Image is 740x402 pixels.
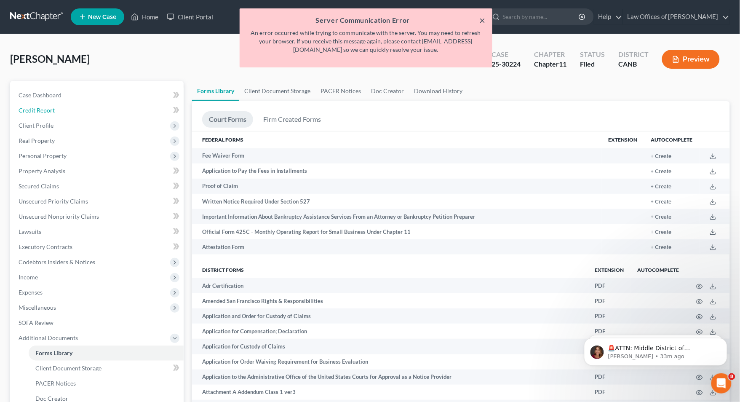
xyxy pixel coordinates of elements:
[366,81,409,101] a: Doc Creator
[192,179,602,194] td: Proof of Claim
[192,308,588,324] td: Application and Order for Custody of Claims
[19,334,78,341] span: Additional Documents
[651,199,672,205] button: + Create
[409,81,468,101] a: Download History
[588,385,631,400] td: PDF
[19,167,65,174] span: Property Analysis
[35,380,76,387] span: PACER Notices
[19,137,55,144] span: Real Property
[19,258,95,265] span: Codebtors Insiders & Notices
[192,261,588,278] th: District forms
[12,179,184,194] a: Secured Claims
[651,214,672,220] button: + Create
[480,15,486,25] button: ×
[12,224,184,239] a: Lawsuits
[19,91,61,99] span: Case Dashboard
[239,81,315,101] a: Client Document Storage
[192,239,602,255] td: Attestation Form
[29,361,184,376] a: Client Document Storage
[19,319,53,326] span: SOFA Review
[192,163,602,179] td: Application to Pay the Fees in Installments
[12,239,184,255] a: Executory Contracts
[588,261,631,278] th: Extension
[602,131,644,148] th: Extension
[192,339,588,354] td: Application for Custody of Claims
[588,278,631,293] td: PDF
[19,289,43,296] span: Expenses
[35,349,72,356] span: Forms Library
[202,111,253,128] a: Court Forms
[19,273,38,281] span: Income
[192,324,588,339] td: Application for Compensation; Declaration
[29,376,184,391] a: PACER Notices
[246,29,486,54] p: An error occurred while trying to communicate with the server. You may need to refresh your brows...
[19,182,59,190] span: Secured Claims
[711,373,732,394] iframe: Intercom live chat
[12,88,184,103] a: Case Dashboard
[192,293,588,308] td: Amended San Francisco Rights & Responsibilities
[192,224,602,239] td: Official Form 425C - Monthly Operating Report for Small Business Under Chapter 11
[315,81,366,101] a: PACER Notices
[12,103,184,118] a: Credit Report
[729,373,735,380] span: 8
[29,346,184,361] a: Forms Library
[192,148,602,163] td: Fee Waiver Form
[192,194,602,209] td: Written Notice Required Under Section 527
[192,81,239,101] a: Forms Library
[19,198,88,205] span: Unsecured Priority Claims
[588,308,631,324] td: PDF
[192,131,602,148] th: Federal Forms
[35,395,68,402] span: Doc Creator
[651,169,672,174] button: + Create
[256,111,328,128] a: Firm Created Forms
[192,209,602,224] td: Important Information About Bankruptcy Assistance Services From an Attorney or Bankruptcy Petitio...
[19,107,55,114] span: Credit Report
[192,278,588,293] td: Adr Certification
[12,209,184,224] a: Unsecured Nonpriority Claims
[588,293,631,308] td: PDF
[192,354,588,370] td: Application for Order Waiving Requirement for Business Evaluation
[631,261,686,278] th: Autocomplete
[12,163,184,179] a: Property Analysis
[651,245,672,250] button: + Create
[19,152,67,159] span: Personal Property
[192,385,588,400] td: Attachment A Addendum Class 1 ver3
[246,15,486,25] h5: Server Communication Error
[19,213,99,220] span: Unsecured Nonpriority Claims
[19,228,41,235] span: Lawsuits
[651,230,672,235] button: + Create
[572,320,740,379] iframe: Intercom notifications message
[12,315,184,330] a: SOFA Review
[12,194,184,209] a: Unsecured Priority Claims
[19,243,72,250] span: Executory Contracts
[192,370,588,385] td: Application to the Administrative Office of the United States Courts for Approval as a Notice Pro...
[35,364,102,372] span: Client Document Storage
[651,154,672,159] button: + Create
[19,304,56,311] span: Miscellaneous
[19,122,53,129] span: Client Profile
[644,131,700,148] th: Autocomplete
[651,184,672,190] button: + Create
